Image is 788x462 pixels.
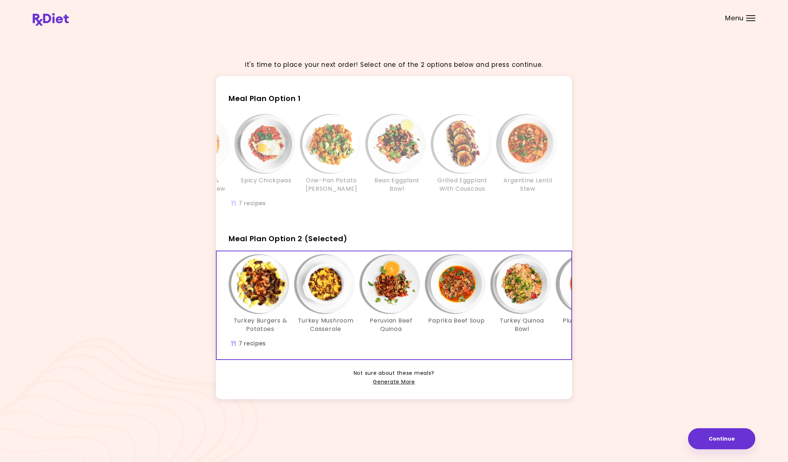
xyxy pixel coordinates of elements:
[563,317,612,325] h3: Plum Bean Stew
[358,255,424,333] div: Info - Peruvian Beef Quinoa - Meal Plan Option 2 (Selected)
[555,255,620,333] div: Info - Plum Bean Stew - Meal Plan Option 2 (Selected)
[424,255,489,333] div: Info - Paprika Beef Soup - Meal Plan Option 2 (Selected)
[725,15,744,21] span: Menu
[241,177,292,185] h3: Spicy Chickpeas
[354,369,434,378] span: Not sure about these meals?
[293,255,358,333] div: Info - Turkey Mushroom Casserole - Meal Plan Option 2 (Selected)
[229,93,301,104] span: Meal Plan Option 1
[362,317,420,333] h3: Peruvian Beef Quinoa
[489,255,555,333] div: Info - Turkey Quinoa Bowl - Meal Plan Option 2 (Selected)
[495,115,560,193] div: Info - Argentine Lentil Stew - Meal Plan Option 1
[297,317,355,333] h3: Turkey Mushroom Casserole
[373,378,415,386] a: Generate More
[428,317,485,325] h3: Paprika Beef Soup
[364,115,430,193] div: Info - Bean Eggplant Bowl - Meal Plan Option 1
[368,177,426,193] h3: Bean Eggplant Bowl
[499,177,557,193] h3: Argentine Lentil Stew
[299,115,364,193] div: Info - One-Pan Potato Curry - Meal Plan Option 1
[228,255,293,333] div: Info - Turkey Burgers & Potatoes - Meal Plan Option 2 (Selected)
[245,60,543,70] p: It's time to place your next order! Select one of the 2 options below and press continue.
[688,428,755,449] button: Continue
[229,234,347,244] span: Meal Plan Option 2 (Selected)
[302,177,361,193] h3: One-Pan Potato [PERSON_NAME]
[493,317,551,333] h3: Turkey Quinoa Bowl
[33,13,69,26] img: RxDiet
[433,177,491,193] h3: Grilled Eggplant With Couscous
[233,115,299,193] div: Info - Spicy Chickpeas - Meal Plan Option 1
[430,115,495,193] div: Info - Grilled Eggplant With Couscous - Meal Plan Option 1
[231,317,289,333] h3: Turkey Burgers & Potatoes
